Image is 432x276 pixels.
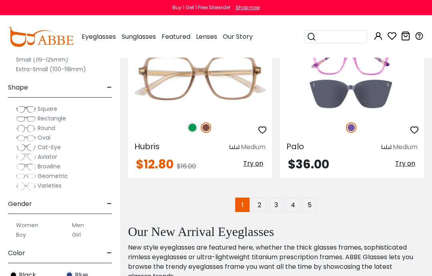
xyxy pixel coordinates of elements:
img: Cat-Eye.png [16,144,36,152]
span: - [107,194,112,214]
img: Purple Palo - Acetate ,Universal Bridge Fit [280,42,424,114]
div: Medium [241,142,266,152]
span: 1 [235,198,250,212]
img: size ruler [230,144,239,150]
span: Color [8,244,25,263]
span: $12.80 [136,156,174,173]
label: Men [72,220,84,230]
span: Featured [162,32,190,41]
div: Shop now [236,4,260,11]
span: Oval [38,134,50,142]
span: $16.00 [177,162,196,171]
span: Aviator [38,153,57,161]
span: Lenses [196,32,217,41]
label: Boy [16,230,26,240]
button: Try on [393,158,418,169]
span: Shape [8,78,28,97]
a: Shop now [232,4,260,11]
a: 3 [269,198,283,212]
img: Purple [346,122,356,133]
img: Square.png [16,105,36,113]
label: Small (119-125mm) [16,55,68,64]
span: - [107,244,112,263]
span: Eyeglasses [82,32,116,41]
span: Sunglasses [122,32,156,41]
img: Round.png [16,124,36,132]
img: Geometric.png [16,172,36,180]
img: Aviator.png [16,153,36,161]
span: Palo [286,141,304,152]
a: 4 [286,198,300,212]
div: Medium [393,142,418,152]
span: Geometric [38,172,68,180]
img: Rectangle.png [16,115,36,123]
img: Varieties.png [16,182,36,190]
span: Try on [243,159,263,168]
img: Green [187,122,198,133]
span: Square [38,105,57,113]
img: Brown [201,122,211,133]
div: Buy 1 Get 1 Free Sitewide! [172,4,230,11]
img: Browline.png [16,163,36,171]
span: Hubris [134,141,160,152]
label: Extra-Small (100-118mm) [16,64,86,74]
span: - [107,78,112,97]
button: Try on [241,158,266,169]
span: $36.00 [288,156,329,173]
h2: Our New Arrival Eyeglasses [128,224,416,239]
img: Brown Hubris - Acetate ,Universal Bridge Fit [128,42,272,114]
a: 5 [302,198,317,212]
img: abbeglasses.com [8,27,74,47]
a: 2 [252,198,266,212]
label: Girl [72,230,81,240]
span: Cat-Eye [38,143,61,151]
span: Varieties [38,182,62,190]
img: size ruler [382,144,391,150]
label: Women [16,220,38,230]
span: Round [38,124,55,132]
span: Rectangle [38,114,66,122]
span: Gender [8,194,32,214]
img: Oval.png [16,134,36,142]
span: Our Story [223,32,253,41]
span: Browline [38,162,60,170]
span: Try on [395,159,415,168]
